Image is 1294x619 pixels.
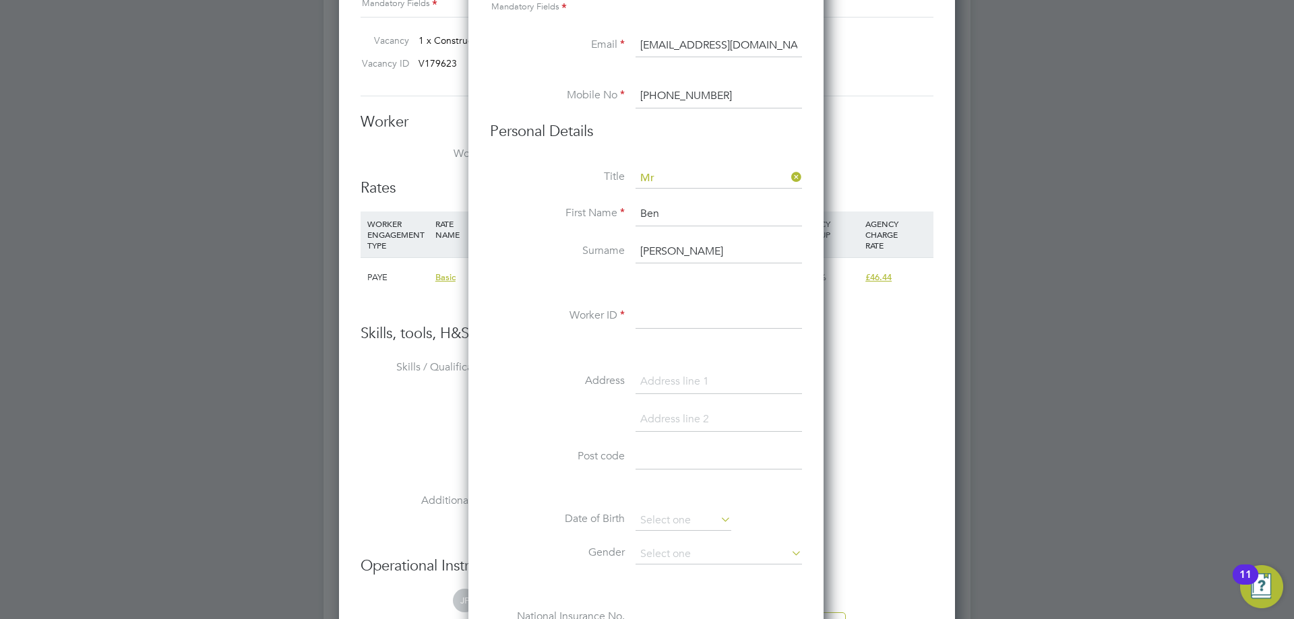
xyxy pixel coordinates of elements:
label: Gender [490,546,625,560]
label: Vacancy [355,34,409,46]
label: Skills / Qualifications [361,360,495,374]
h3: Operational Instructions & Comments [361,556,933,576]
h3: Skills, tools, H&S [361,324,933,344]
h3: Rates [361,178,933,198]
input: Select one [636,168,802,189]
label: Worker [361,147,495,161]
label: Mobile No [490,88,625,102]
input: Address line 2 [636,408,802,432]
div: PAYE [364,258,432,297]
label: Surname [490,244,625,258]
label: Additional H&S [361,494,495,508]
div: AGENCY CHARGE RATE [862,211,930,257]
span: £46.44 [865,271,892,283]
span: 1 x Construction Lecturer Paintin… [419,34,567,46]
span: Basic [435,271,456,283]
div: 11 [1239,575,1252,592]
div: RATE NAME [432,211,522,247]
h3: Personal Details [490,122,802,141]
label: First Name [490,206,625,220]
label: Worker ID [490,308,625,323]
label: Date of Birth [490,512,625,526]
div: AGENCY MARKUP [794,211,862,247]
label: Vacancy ID [355,57,409,69]
span: JP [453,589,476,612]
label: Tools [361,427,495,441]
div: WORKER ENGAGEMENT TYPE [364,211,432,257]
input: Select one [636,544,802,564]
label: Address [490,374,625,388]
button: Open Resource Center, 11 new notifications [1240,565,1283,608]
span: V179623 [419,57,457,69]
label: Email [490,38,625,52]
label: Title [490,170,625,184]
input: Select one [636,511,731,531]
input: Address line 1 [636,370,802,394]
h3: Worker [361,112,933,132]
label: Post code [490,449,625,463]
